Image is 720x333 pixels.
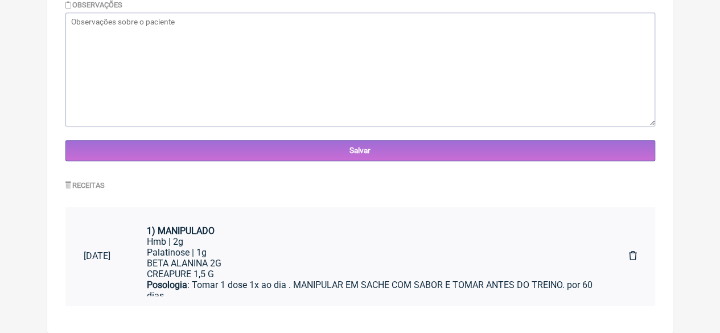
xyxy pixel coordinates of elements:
[147,279,593,312] div: : Tomar 1 dose 1x ao dia . MANIPULAR EM SACHE COM SABOR E TOMAR ANTES DO TREINO. por 60 dias.
[147,236,593,247] div: Hmb | 2g
[147,247,593,258] div: Palatinose | 1g
[65,140,655,161] input: Salvar
[147,258,593,279] div: BETA ALANINA 2G CREAPURE 1,5 G
[129,216,611,296] a: 1) MANIPULADOHmb | 2gPalatinose | 1gBETA ALANINA 2GCREAPURE 1,5 GPosologia: Tomar 1 dose 1x ao di...
[65,181,105,190] label: Receitas
[65,1,123,9] label: Observações
[65,241,129,270] a: [DATE]
[147,279,187,290] strong: Posologia
[147,225,215,236] strong: 1) MANIPULADO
